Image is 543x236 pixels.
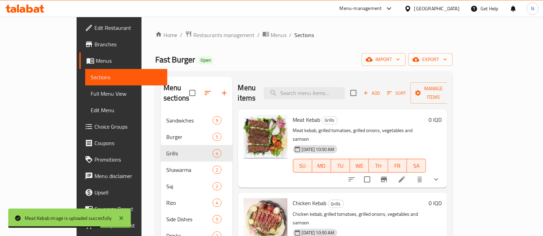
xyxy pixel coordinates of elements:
a: Edit menu item [398,175,406,184]
a: Menus [79,52,167,69]
div: Rizo4 [161,194,233,211]
div: Grills [322,116,338,125]
span: Select all sections [185,86,200,100]
button: sort-choices [343,171,360,188]
span: Manage items [416,84,451,102]
span: Coverage Report [94,205,162,213]
div: items [213,149,221,157]
a: Edit Menu [85,102,167,118]
span: Menus [96,57,162,65]
nav: breadcrumb [155,31,453,39]
span: Upsell [94,188,162,197]
span: Promotions [94,155,162,164]
a: Restaurants management [185,31,254,39]
span: Sections [294,31,314,39]
button: show more [428,171,444,188]
button: Branch-specific-item [376,171,392,188]
span: Grocery Checklist [94,221,162,229]
span: Menu disclaimer [94,172,162,180]
span: N [531,5,534,12]
span: MO [315,161,328,171]
div: items [213,116,221,125]
span: Sections [91,73,162,81]
span: FR [391,161,404,171]
span: Edit Menu [91,106,162,114]
a: Menus [262,31,286,39]
span: export [414,55,447,64]
div: items [213,182,221,190]
span: SU [296,161,309,171]
button: Manage items [410,82,456,104]
span: 4 [213,150,221,157]
span: Shawarma [166,166,213,174]
span: Edit Restaurant [94,24,162,32]
h6: 0 IQD [429,198,442,208]
div: Sandwiches9 [161,112,233,129]
a: Full Menu View [85,85,167,102]
button: import [362,53,406,66]
a: Edit Restaurant [79,20,167,36]
p: Chicken kebab, grilled tomatoes, grilled onions, vegetables and samoon [293,210,426,227]
p: Meat kebab, grilled tomatoes, grilled onions, vegetables and samoon [293,126,426,143]
a: Menu disclaimer [79,168,167,184]
a: Choice Groups [79,118,167,135]
a: Sections [85,69,167,85]
span: Sort items [383,88,410,98]
h2: Menu items [238,83,256,103]
span: Sandwiches [166,116,213,125]
span: Coupons [94,139,162,147]
span: Full Menu View [91,90,162,98]
span: [DATE] 10:50 AM [299,146,337,153]
button: Sort [385,88,408,98]
div: Saj2 [161,178,233,194]
li: / [180,31,182,39]
div: [GEOGRAPHIC_DATA] [414,5,460,12]
span: Grills [322,116,337,124]
button: export [408,53,453,66]
div: Grills4 [161,145,233,162]
span: TU [334,161,347,171]
span: Choice Groups [94,122,162,131]
svg: Show Choices [432,175,440,184]
span: WE [353,161,366,171]
button: WE [350,159,369,173]
span: Meat Kebab [293,115,320,125]
span: 2 [213,167,221,173]
div: Meat Kebab image is uploaded succesfully [25,214,112,222]
span: Grills [328,200,343,208]
span: 5 [213,134,221,140]
a: Coverage Report [79,201,167,217]
span: Fast Burger [155,52,195,67]
span: Open [198,57,214,63]
span: Restaurants management [193,31,254,39]
button: TH [369,159,388,173]
span: Side Dishes [166,215,213,223]
button: MO [312,159,331,173]
span: 5 [213,216,221,223]
span: Select section [346,86,361,100]
div: Shawarma2 [161,162,233,178]
button: TU [331,159,350,173]
li: / [289,31,292,39]
span: import [367,55,400,64]
span: Burger [166,133,213,141]
span: 9 [213,117,221,124]
span: 4 [213,200,221,206]
span: Branches [94,40,162,48]
div: Side Dishes5 [161,211,233,227]
button: Add [361,88,383,98]
span: Rizo [166,199,213,207]
span: Sort sections [200,85,216,101]
span: Saj [166,182,213,190]
img: Meat Kebab [244,115,287,159]
span: Grills [166,149,213,157]
span: Add [362,89,381,97]
span: Sort [387,89,406,97]
span: Select to update [360,172,374,187]
button: FR [388,159,407,173]
h2: Menu sections [163,83,189,103]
